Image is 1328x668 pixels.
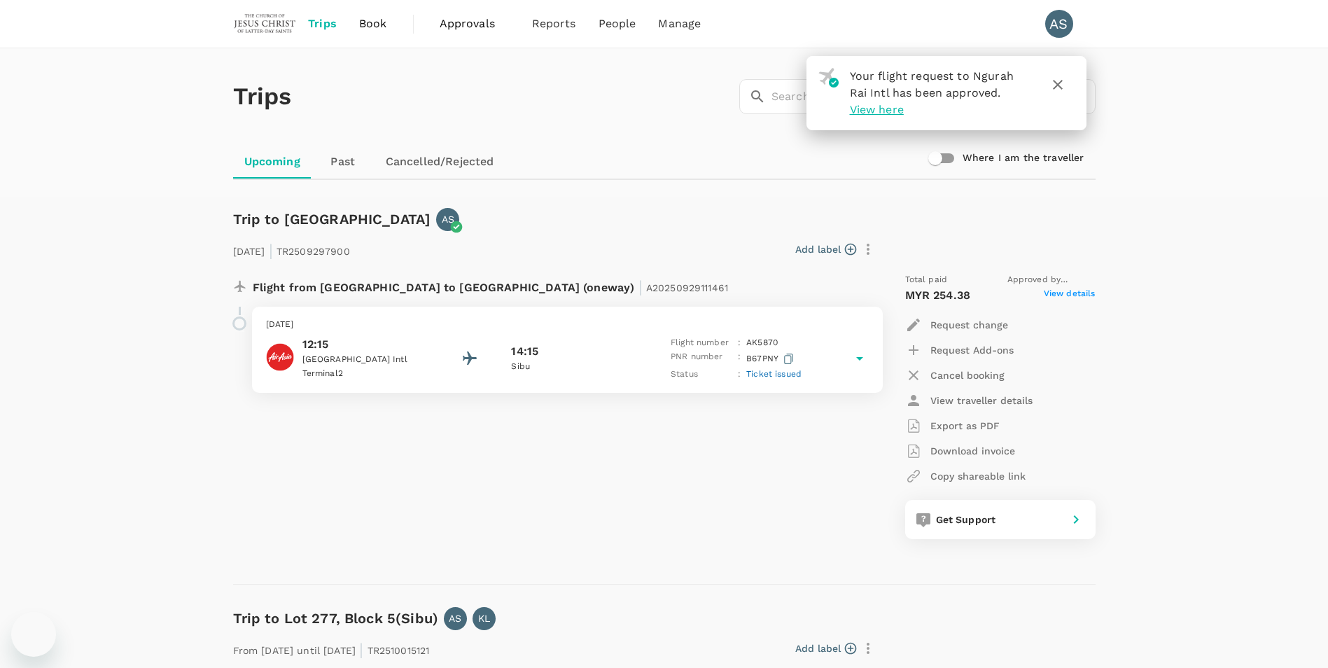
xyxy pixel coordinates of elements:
[795,641,856,655] button: Add label
[905,287,971,304] p: MYR 254.38
[269,241,273,260] span: |
[253,273,729,298] p: Flight from [GEOGRAPHIC_DATA] to [GEOGRAPHIC_DATA] (oneway)
[671,336,732,350] p: Flight number
[302,367,428,381] p: Terminal 2
[658,15,701,32] span: Manage
[1007,273,1096,287] span: Approved by
[930,318,1008,332] p: Request change
[905,273,948,287] span: Total paid
[312,145,375,179] a: Past
[449,611,461,625] p: AS
[930,444,1015,458] p: Download invoice
[771,79,1096,114] input: Search by travellers, trips, or destination, label, team
[478,611,490,625] p: KL
[11,612,56,657] iframe: Button to launch messaging window
[930,419,1000,433] p: Export as PDF
[266,343,294,371] img: AirAsia
[936,514,996,525] span: Get Support
[266,318,869,332] p: [DATE]
[905,363,1005,388] button: Cancel booking
[963,151,1084,166] h6: Where I am the traveller
[746,369,802,379] span: Ticket issued
[440,15,510,32] span: Approvals
[638,277,643,297] span: |
[532,15,576,32] span: Reports
[359,15,387,32] span: Book
[233,145,312,179] a: Upcoming
[746,336,778,350] p: AK 5870
[905,338,1014,363] button: Request Add-ons
[738,336,741,350] p: :
[905,312,1008,338] button: Request change
[905,388,1033,413] button: View traveller details
[850,103,904,116] span: View here
[738,350,741,368] p: :
[599,15,636,32] span: People
[375,145,505,179] a: Cancelled/Rejected
[905,464,1026,489] button: Copy shareable link
[930,469,1026,483] p: Copy shareable link
[671,368,732,382] p: Status
[905,438,1015,464] button: Download invoice
[302,353,428,367] p: [GEOGRAPHIC_DATA] Intl
[233,8,298,39] img: The Malaysian Church of Jesus Christ of Latter-day Saints
[511,360,637,374] p: Sibu
[646,282,728,293] span: A20250929111461
[850,69,1014,99] span: Your flight request to Ngurah Rai Intl has been approved.
[930,394,1033,408] p: View traveller details
[442,212,454,226] p: AS
[511,343,538,360] p: 14:15
[746,350,797,368] p: B67PNY
[795,242,856,256] button: Add label
[233,237,350,262] p: [DATE] TR2509297900
[1045,10,1073,38] div: AS
[233,636,430,661] p: From [DATE] until [DATE] TR2510015121
[671,350,732,368] p: PNR number
[308,15,337,32] span: Trips
[1044,287,1096,304] span: View details
[233,208,431,230] h6: Trip to [GEOGRAPHIC_DATA]
[233,607,439,629] h6: Trip to Lot 277, Block 5(Sibu)
[233,48,292,145] h1: Trips
[905,413,1000,438] button: Export as PDF
[930,343,1014,357] p: Request Add-ons
[302,336,428,353] p: 12:15
[738,368,741,382] p: :
[818,68,839,88] img: flight-approved
[359,640,363,660] span: |
[930,368,1005,382] p: Cancel booking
